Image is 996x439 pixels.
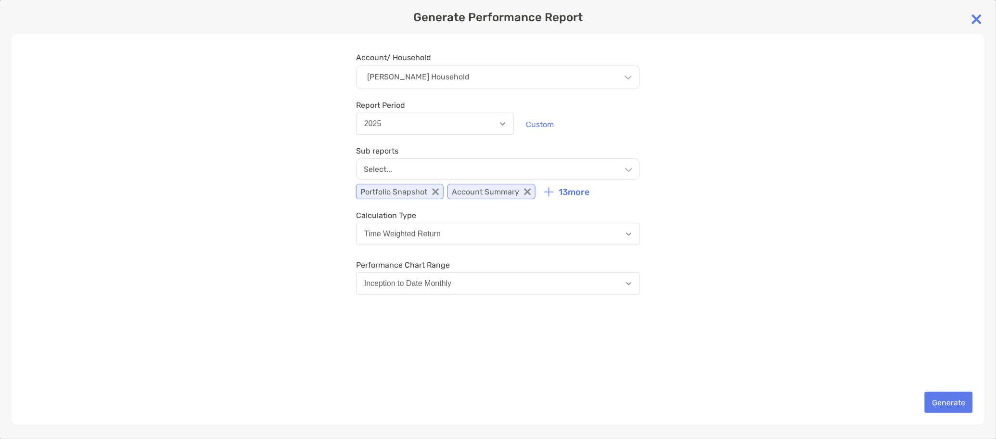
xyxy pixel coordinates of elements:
[356,113,514,135] button: 2025
[364,230,441,238] div: Time Weighted Return
[356,184,444,199] p: Portfolio Snapshot
[356,211,640,220] span: Calculation Type
[364,279,451,288] div: Inception to Date Monthly
[356,272,640,295] button: Inception to Date Monthly
[367,73,470,81] p: [PERSON_NAME] Household
[356,146,398,155] label: Sub reports
[626,232,632,236] img: Open dropdown arrow
[544,187,554,197] img: icon plus
[356,53,431,62] label: Account/ Household
[500,122,506,126] img: Open dropdown arrow
[447,184,536,199] p: Account Summary
[356,101,514,110] span: Report Period
[12,12,984,24] p: Generate Performance Report
[356,223,640,245] button: Time Weighted Return
[925,392,973,413] button: Generate
[364,165,392,174] p: Select...
[356,260,640,270] span: Performance Chart Range
[364,119,382,128] div: 2025
[626,282,632,285] img: Open dropdown arrow
[967,10,986,29] img: close modal icon
[519,114,562,135] button: Custom
[559,187,589,197] p: 13 more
